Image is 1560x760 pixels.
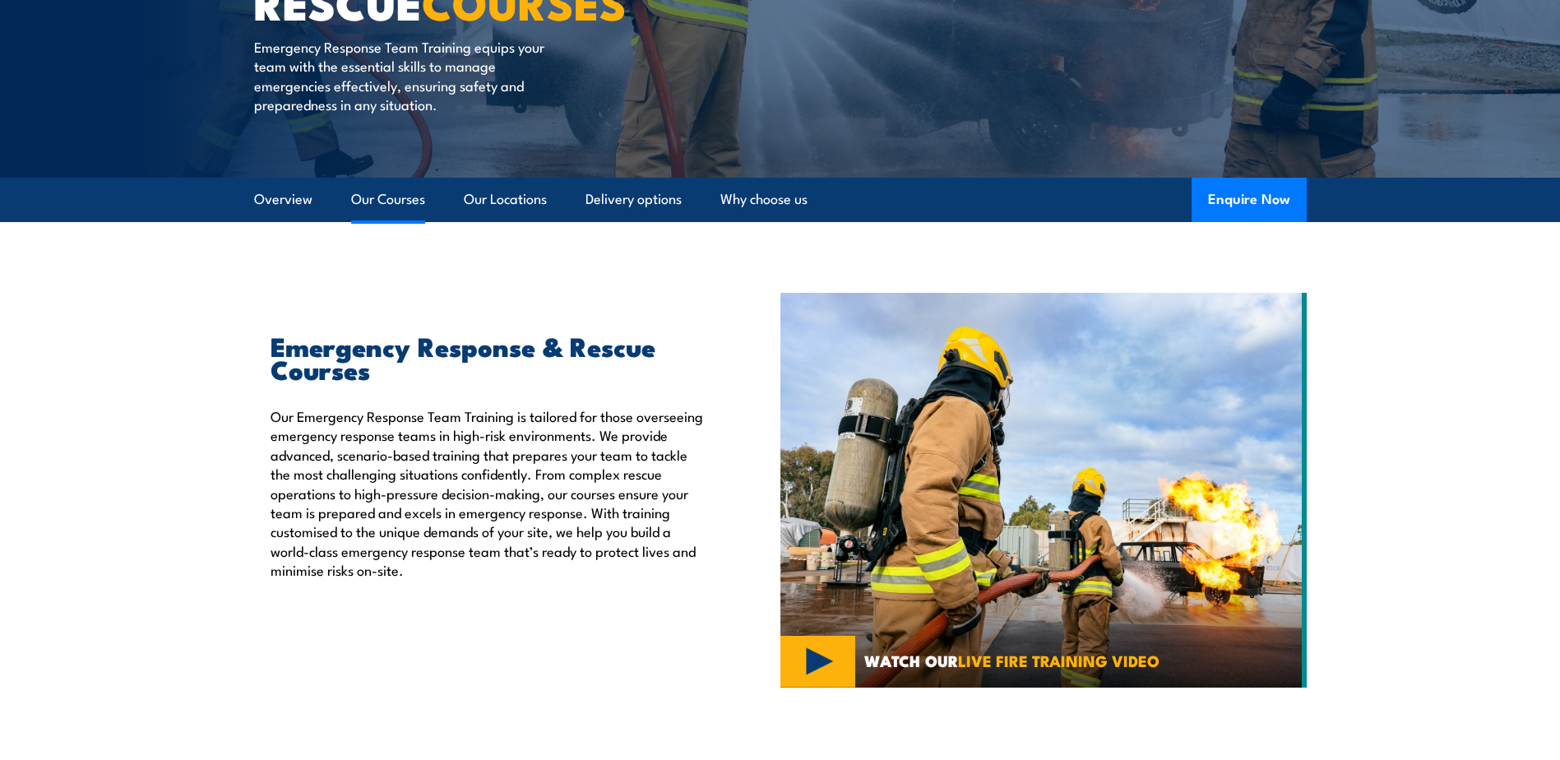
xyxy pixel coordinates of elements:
[351,178,425,221] a: Our Courses
[586,178,682,221] a: Delivery options
[720,178,808,221] a: Why choose us
[271,334,705,380] h2: Emergency Response & Rescue Courses
[254,178,312,221] a: Overview
[464,178,547,221] a: Our Locations
[780,293,1307,688] img: Emergency Response Team Training Australia
[254,37,554,114] p: Emergency Response Team Training equips your team with the essential skills to manage emergencies...
[864,653,1160,668] span: WATCH OUR
[271,406,705,580] p: Our Emergency Response Team Training is tailored for those overseeing emergency response teams in...
[958,648,1160,672] strong: LIVE FIRE TRAINING VIDEO
[1192,178,1307,222] button: Enquire Now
